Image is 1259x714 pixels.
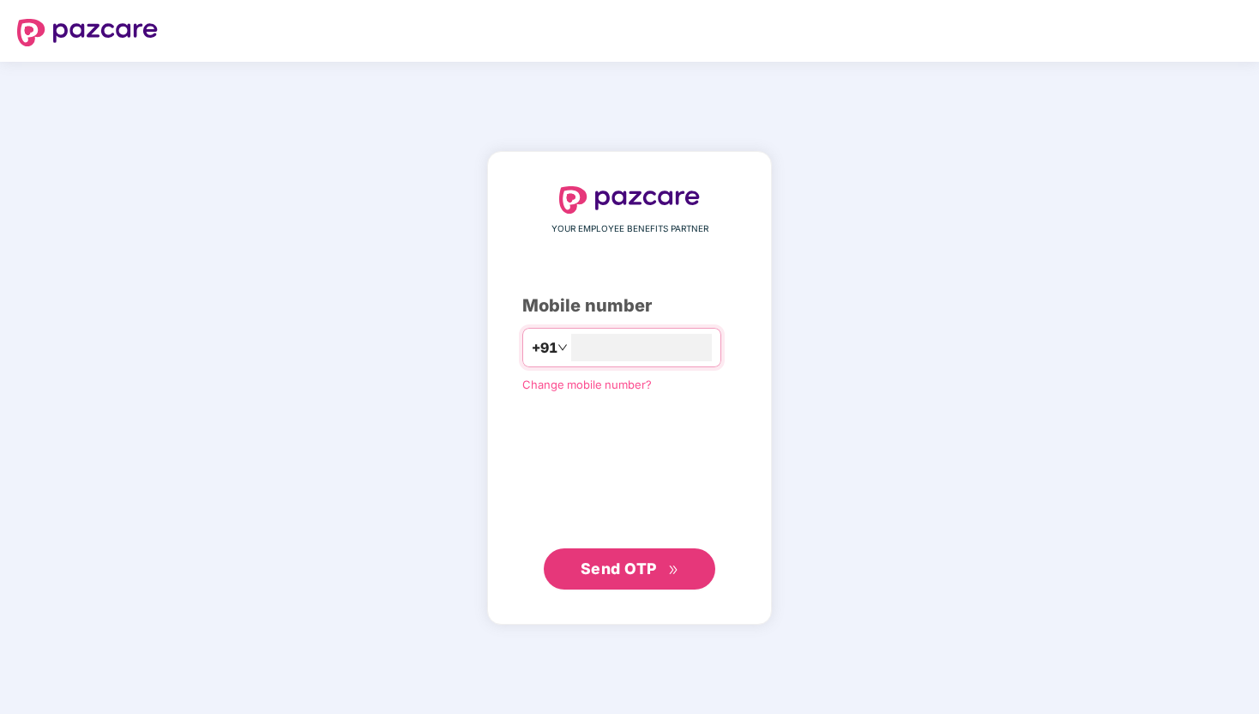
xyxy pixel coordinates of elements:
[581,560,657,578] span: Send OTP
[532,337,557,359] span: +91
[668,565,679,576] span: double-right
[544,548,715,590] button: Send OTPdouble-right
[17,19,158,46] img: logo
[551,222,708,236] span: YOUR EMPLOYEE BENEFITS PARTNER
[559,186,700,214] img: logo
[522,293,737,319] div: Mobile number
[522,378,652,391] a: Change mobile number?
[557,342,568,353] span: down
